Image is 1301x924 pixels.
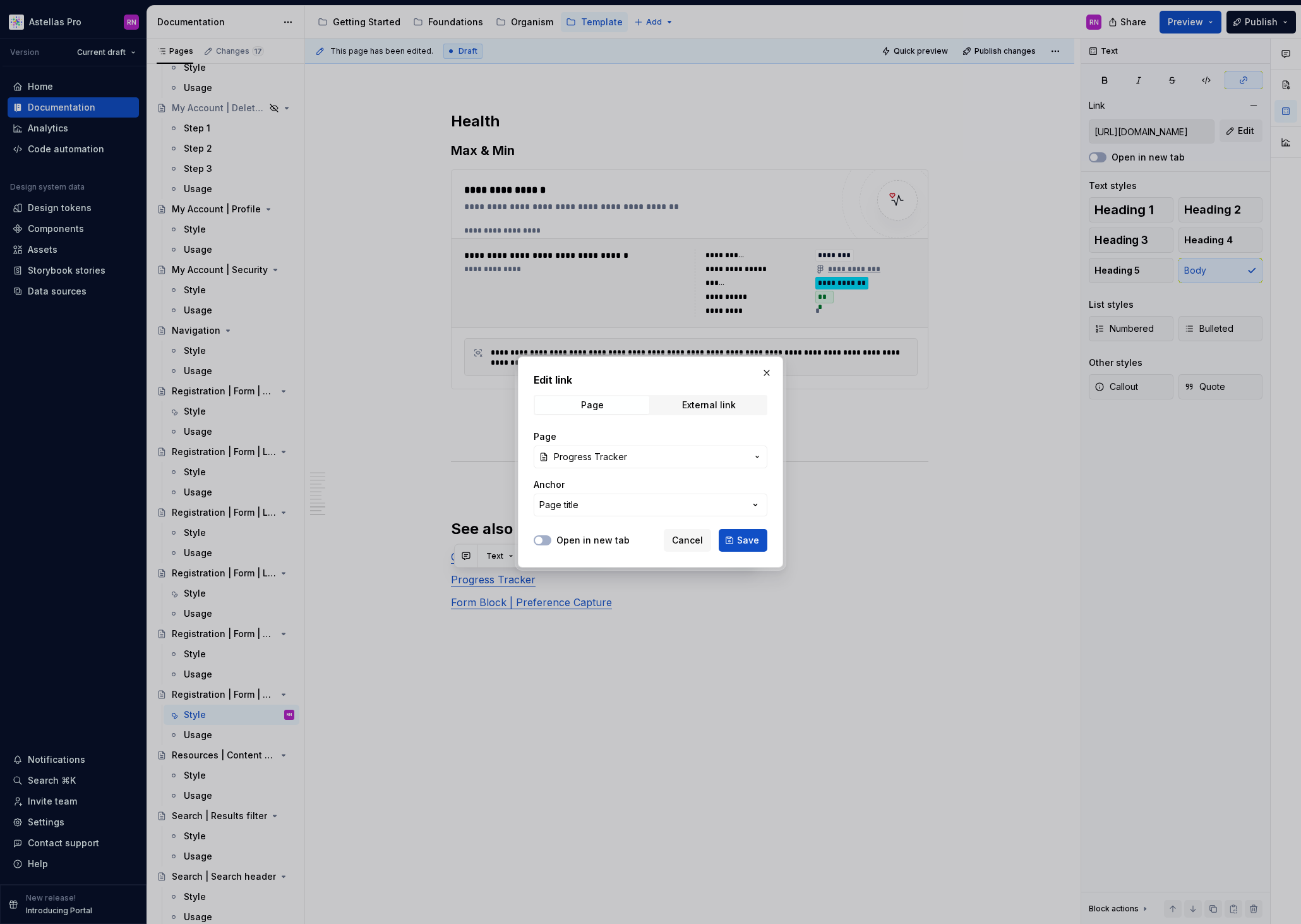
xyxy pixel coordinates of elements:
[534,430,556,443] label: Page
[664,529,711,552] button: Cancel
[539,499,579,511] div: Page title
[534,446,767,468] button: Progress Tracker
[737,534,759,547] span: Save
[554,451,627,463] span: Progress Tracker
[534,372,767,387] h2: Edit link
[581,400,604,410] div: Page
[556,534,630,547] label: Open in new tab
[534,494,767,516] button: Page title
[682,400,736,410] div: External link
[719,529,767,552] button: Save
[672,534,703,547] span: Cancel
[534,478,565,491] label: Anchor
